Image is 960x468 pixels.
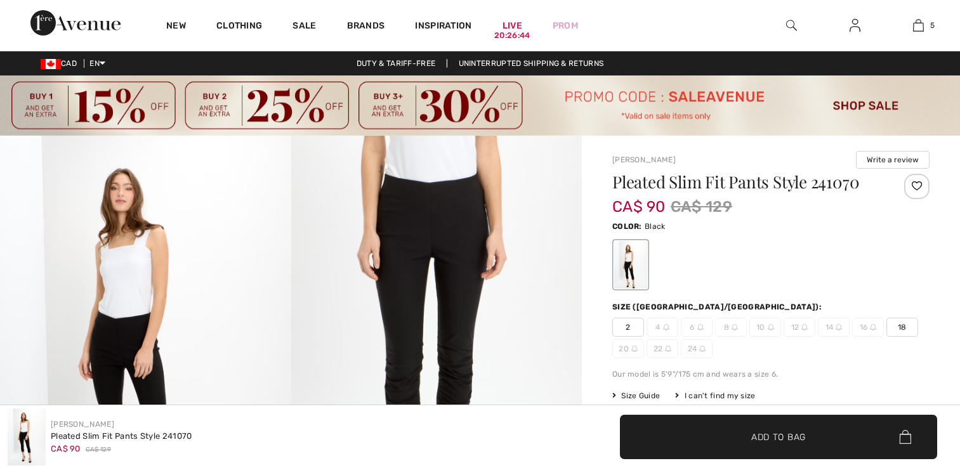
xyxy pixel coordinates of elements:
[612,301,824,313] div: Size ([GEOGRAPHIC_DATA]/[GEOGRAPHIC_DATA]):
[913,18,924,33] img: My Bag
[30,10,121,36] img: 1ère Avenue
[699,346,706,352] img: ring-m.svg
[930,20,935,31] span: 5
[41,59,61,69] img: Canadian Dollar
[839,18,871,34] a: Sign In
[612,222,642,231] span: Color:
[675,390,755,401] div: I can't find my size
[899,430,911,444] img: Bag.svg
[631,346,638,352] img: ring-m.svg
[818,318,850,337] span: 14
[663,324,669,330] img: ring-m.svg
[850,18,860,33] img: My Info
[86,445,111,455] span: CA$ 129
[715,318,747,337] span: 8
[51,444,81,453] span: CA$ 90
[612,368,930,380] div: Our model is 5'9"/175 cm and wears a size 6.
[612,390,660,401] span: Size Guide
[8,408,46,465] img: Pleated Slim Fit Pants Style 241070
[647,339,678,358] span: 22
[784,318,815,337] span: 12
[89,59,105,68] span: EN
[612,185,666,216] span: CA$ 90
[852,318,884,337] span: 16
[347,20,385,34] a: Brands
[856,151,930,169] button: Write a review
[671,195,732,218] span: CA$ 129
[836,324,842,330] img: ring-m.svg
[51,430,192,443] div: Pleated Slim Fit Pants Style 241070
[786,18,797,33] img: search the website
[801,324,808,330] img: ring-m.svg
[612,339,644,358] span: 20
[681,339,713,358] span: 24
[612,318,644,337] span: 2
[870,324,876,330] img: ring-m.svg
[681,318,713,337] span: 6
[620,415,937,459] button: Add to Bag
[216,20,262,34] a: Clothing
[887,18,949,33] a: 5
[41,59,82,68] span: CAD
[645,222,666,231] span: Black
[732,324,738,330] img: ring-m.svg
[879,373,947,405] iframe: Opens a widget where you can chat to one of our agents
[697,324,704,330] img: ring-m.svg
[665,346,671,352] img: ring-m.svg
[415,20,471,34] span: Inspiration
[751,430,806,443] span: Add to Bag
[494,30,530,42] div: 20:26:44
[553,19,578,32] a: Prom
[614,241,647,289] div: Black
[612,174,877,190] h1: Pleated Slim Fit Pants Style 241070
[166,20,186,34] a: New
[886,318,918,337] span: 18
[293,20,316,34] a: Sale
[749,318,781,337] span: 10
[768,324,774,330] img: ring-m.svg
[51,420,114,429] a: [PERSON_NAME]
[612,155,676,164] a: [PERSON_NAME]
[503,19,522,32] a: Live20:26:44
[647,318,678,337] span: 4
